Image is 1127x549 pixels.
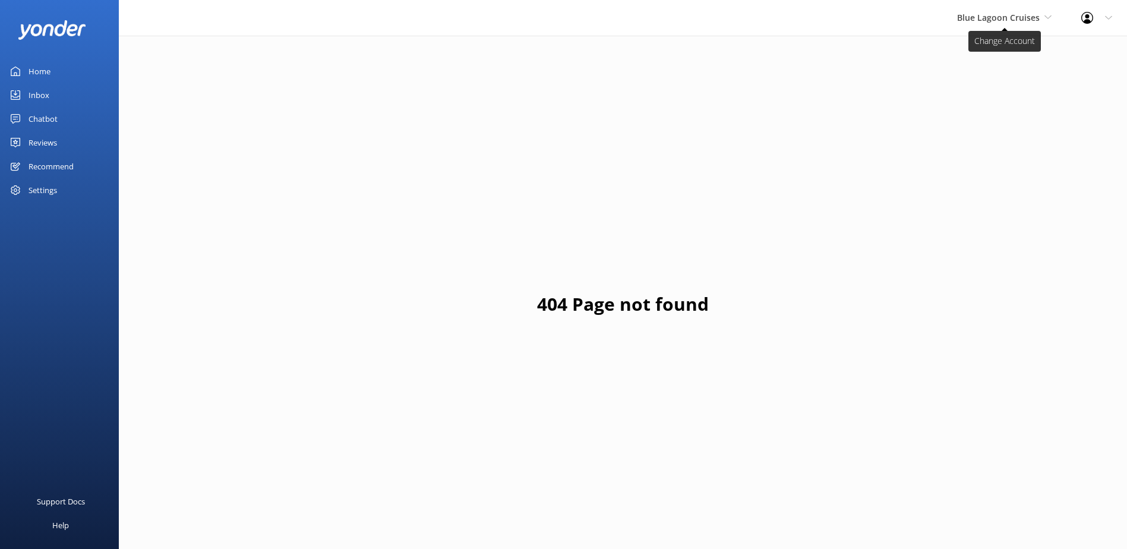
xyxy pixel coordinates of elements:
div: Reviews [29,131,57,154]
span: Blue Lagoon Cruises [957,12,1040,23]
div: Help [52,513,69,537]
div: Support Docs [37,490,85,513]
h1: 404 Page not found [537,290,709,318]
div: Recommend [29,154,74,178]
div: Home [29,59,50,83]
img: yonder-white-logo.png [18,20,86,40]
div: Inbox [29,83,49,107]
div: Chatbot [29,107,58,131]
div: Settings [29,178,57,202]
